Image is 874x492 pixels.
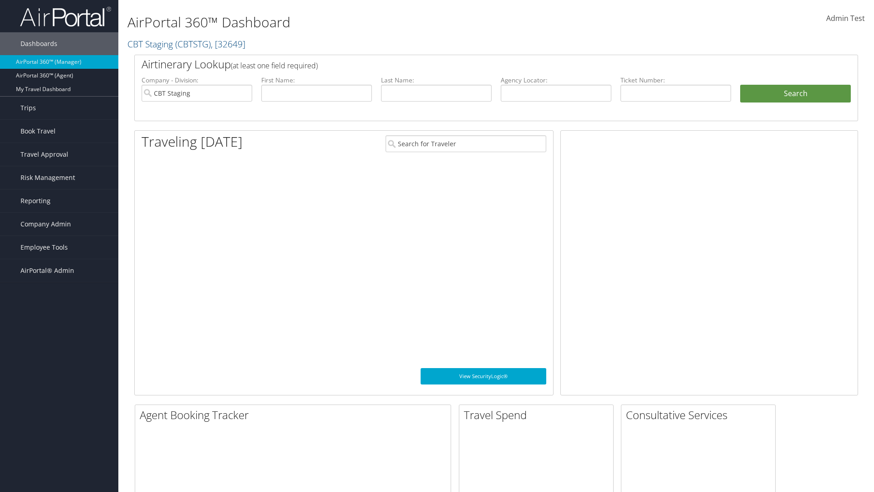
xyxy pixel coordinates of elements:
span: , [ 32649 ] [211,38,245,50]
span: Book Travel [20,120,56,143]
label: Company - Division: [142,76,252,85]
span: Reporting [20,190,51,212]
h1: AirPortal 360™ Dashboard [127,13,619,32]
span: ( CBTSTG ) [175,38,211,50]
h2: Agent Booking Tracker [140,407,451,423]
button: Search [740,85,851,103]
span: Employee Tools [20,236,68,259]
span: Dashboards [20,32,57,55]
span: Admin Test [826,13,865,23]
label: First Name: [261,76,372,85]
input: Search for Traveler [386,135,546,152]
label: Last Name: [381,76,492,85]
span: Company Admin [20,213,71,236]
label: Ticket Number: [620,76,731,85]
a: CBT Staging [127,38,245,50]
span: Travel Approval [20,143,68,166]
img: airportal-logo.png [20,6,111,27]
a: View SecurityLogic® [421,368,546,384]
h2: Consultative Services [626,407,775,423]
span: Risk Management [20,166,75,189]
h2: Travel Spend [464,407,613,423]
h2: Airtinerary Lookup [142,56,791,72]
h1: Traveling [DATE] [142,132,243,151]
span: Trips [20,97,36,119]
span: AirPortal® Admin [20,259,74,282]
label: Agency Locator: [501,76,611,85]
a: Admin Test [826,5,865,33]
span: (at least one field required) [231,61,318,71]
